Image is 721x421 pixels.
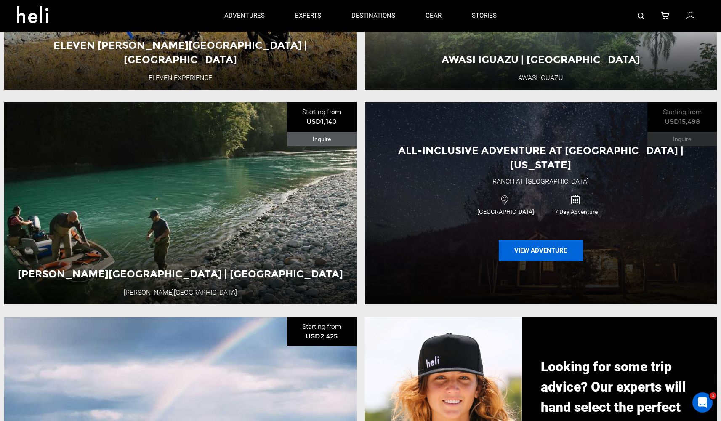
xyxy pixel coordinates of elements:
p: adventures [224,11,265,20]
button: View Adventure [499,240,583,261]
span: All-Inclusive Adventure at [GEOGRAPHIC_DATA] | [US_STATE] [398,144,684,171]
p: destinations [351,11,395,20]
span: [GEOGRAPHIC_DATA] [470,208,540,216]
span: 1 [710,392,716,399]
span: 7 Day Adventure [541,208,611,216]
img: search-bar-icon.svg [638,13,644,19]
p: experts [295,11,321,20]
iframe: Intercom live chat [692,392,713,413]
div: Ranch at [GEOGRAPHIC_DATA] [492,177,589,187]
